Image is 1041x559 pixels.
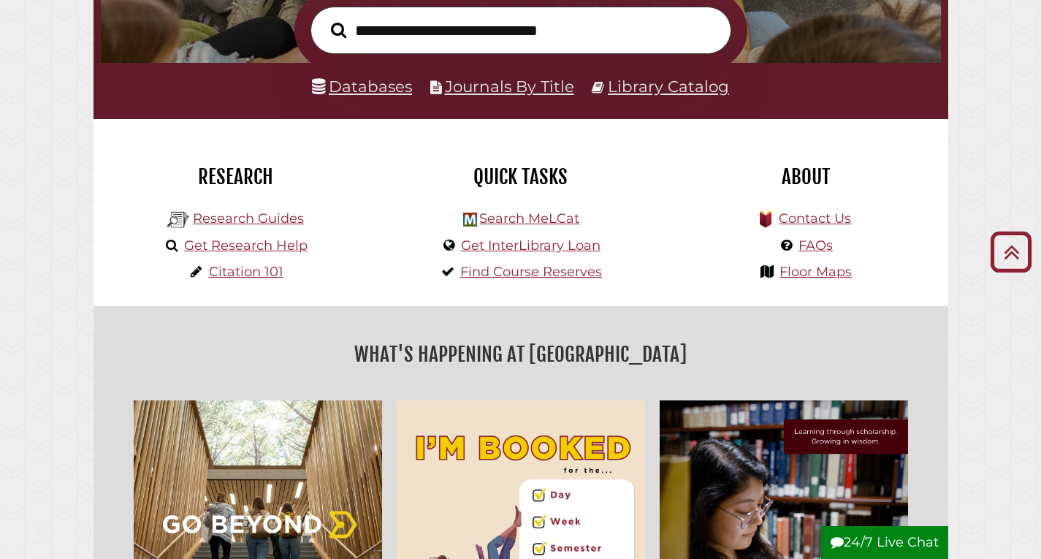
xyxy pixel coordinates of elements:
[324,18,354,42] button: Search
[104,164,367,189] h2: Research
[460,264,602,280] a: Find Course Reserves
[779,210,851,227] a: Contact Us
[193,210,304,227] a: Research Guides
[461,237,600,254] a: Get InterLibrary Loan
[389,164,652,189] h2: Quick Tasks
[445,77,574,96] a: Journals By Title
[167,209,189,231] img: Hekman Library Logo
[985,240,1037,264] a: Back to Top
[779,264,852,280] a: Floor Maps
[184,237,308,254] a: Get Research Help
[479,210,579,227] a: Search MeLCat
[463,213,477,227] img: Hekman Library Logo
[674,164,937,189] h2: About
[608,77,729,96] a: Library Catalog
[312,77,412,96] a: Databases
[331,22,346,39] i: Search
[104,338,937,371] h2: What's Happening at [GEOGRAPHIC_DATA]
[209,264,283,280] a: Citation 101
[798,237,833,254] a: FAQs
